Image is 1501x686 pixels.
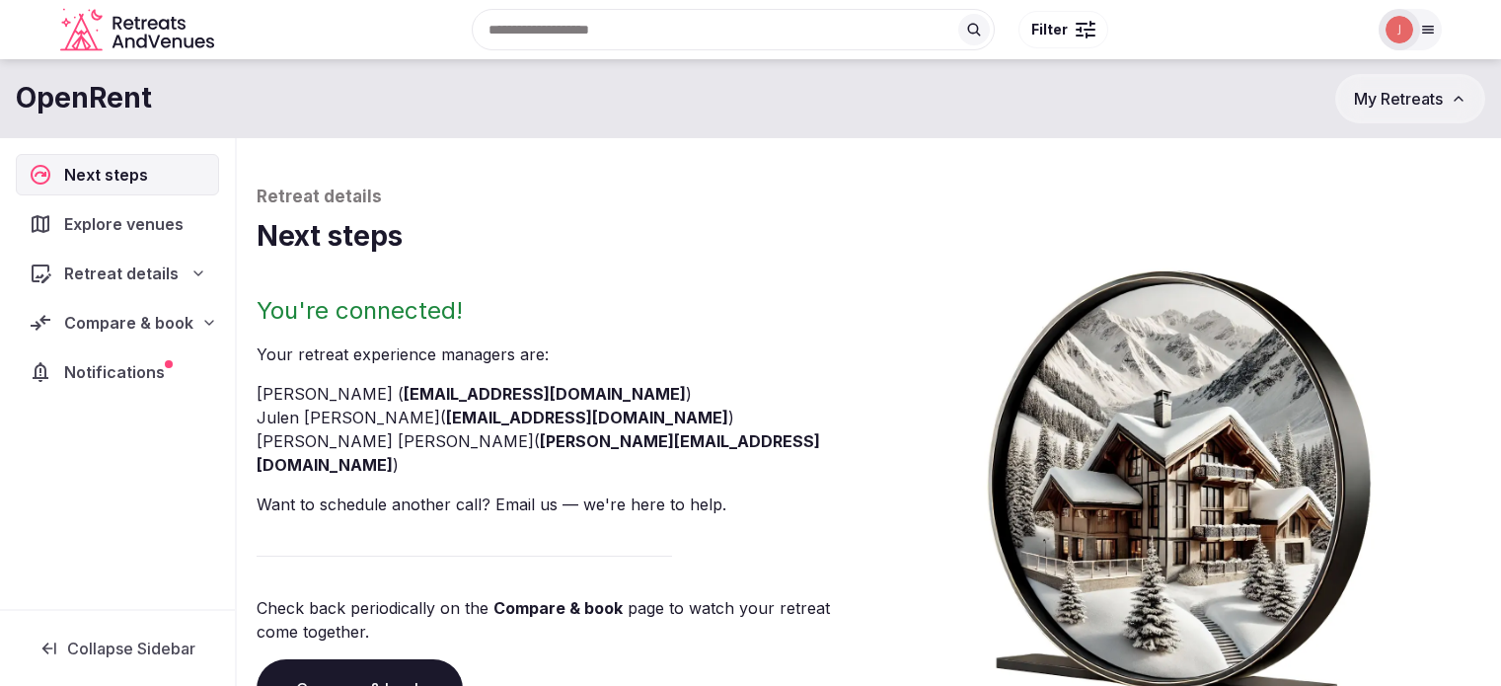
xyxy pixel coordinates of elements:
p: Want to schedule another call? Email us — we're here to help. [257,493,862,516]
h2: You're connected! [257,295,862,327]
p: Check back periodically on the page to watch your retreat come together. [257,596,862,644]
a: [EMAIL_ADDRESS][DOMAIN_NAME] [446,408,728,427]
a: Visit the homepage [60,8,218,52]
span: Retreat details [64,262,179,285]
h1: OpenRent [16,79,152,117]
span: Explore venues [64,212,191,236]
a: Notifications [16,351,219,393]
a: Next steps [16,154,219,195]
svg: Retreats and Venues company logo [60,8,218,52]
button: Collapse Sidebar [16,627,219,670]
a: [PERSON_NAME][EMAIL_ADDRESS][DOMAIN_NAME] [257,431,820,475]
span: Filter [1031,20,1068,39]
span: Notifications [64,360,173,384]
img: Joanna Asiukiewicz [1386,16,1413,43]
p: Retreat details [257,186,1481,209]
p: Your retreat experience manager s are : [257,343,862,366]
button: My Retreats [1335,74,1485,123]
a: Compare & book [493,598,623,618]
a: [EMAIL_ADDRESS][DOMAIN_NAME] [404,384,686,404]
li: Julen [PERSON_NAME] ( ) [257,406,862,429]
li: [PERSON_NAME] [PERSON_NAME] ( ) [257,429,862,477]
span: Next steps [64,163,156,187]
h1: Next steps [257,217,1481,256]
span: My Retreats [1354,89,1443,109]
a: Explore venues [16,203,219,245]
span: Compare & book [64,311,193,335]
button: Filter [1018,11,1108,48]
span: Collapse Sidebar [67,639,195,658]
li: [PERSON_NAME] ( ) [257,382,862,406]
